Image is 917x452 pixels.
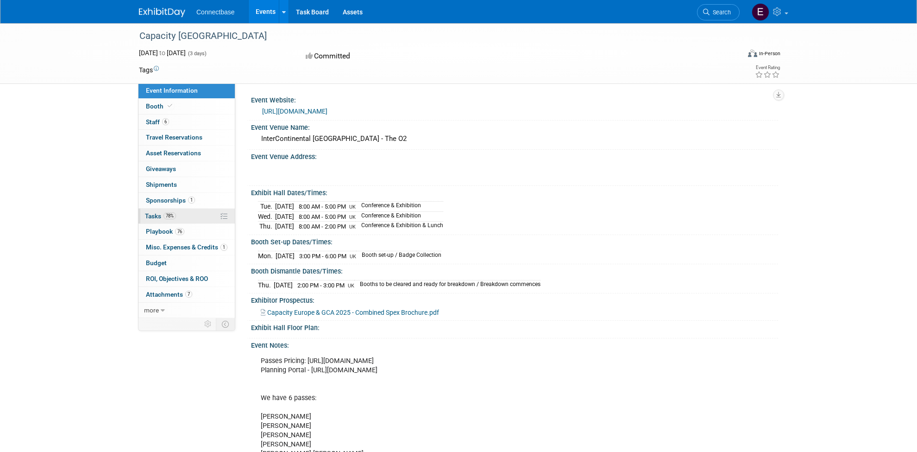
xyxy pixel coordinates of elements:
div: Event Website: [251,93,778,105]
a: Staff6 [138,115,235,130]
a: Booth [138,99,235,114]
div: Event Venue Address: [251,150,778,161]
a: ROI, Objectives & ROO [138,271,235,286]
div: Exhibitor Prospectus: [251,293,778,305]
a: [URL][DOMAIN_NAME] [262,108,327,115]
span: Tasks [145,212,176,220]
span: ROI, Objectives & ROO [146,275,208,282]
a: Shipments [138,177,235,192]
span: Giveaways [146,165,176,172]
span: [DATE] [DATE] [139,49,186,57]
td: Personalize Event Tab Strip [200,318,216,330]
div: Event Rating [755,65,780,70]
td: Conference & Exhibition [356,202,443,212]
img: Edison Smith-Stubbs [752,3,769,21]
span: Playbook [146,228,184,235]
span: Capacity Europe & GCA 2025 - Combined Spex Brochure.pdf [267,309,439,316]
span: Staff [146,118,169,126]
i: Booth reservation complete [168,103,172,108]
span: Event Information [146,87,198,94]
span: Shipments [146,181,177,188]
td: Thu. [258,222,275,231]
span: UK [348,283,354,289]
img: Format-Inperson.png [748,50,757,57]
td: Wed. [258,211,275,222]
td: [DATE] [275,211,294,222]
span: 2:00 PM - 3:00 PM [297,282,345,289]
span: UK [350,254,356,260]
td: Booth set-up / Badge Collection [356,251,441,261]
div: Exhibit Hall Floor Plan: [251,321,778,332]
a: Event Information [138,83,235,98]
span: 3:00 PM - 6:00 PM [299,253,346,260]
div: Committed [303,48,508,64]
a: Budget [138,255,235,271]
td: [DATE] [276,251,295,261]
div: In-Person [759,50,780,57]
div: InterContinental [GEOGRAPHIC_DATA] - The O2 [258,132,771,146]
a: Capacity Europe & GCA 2025 - Combined Spex Brochure.pdf [261,309,439,316]
a: Travel Reservations [138,130,235,145]
span: 76 [175,228,184,235]
div: Event Notes: [251,338,778,350]
span: to [158,49,167,57]
span: Sponsorships [146,197,195,204]
a: more [138,303,235,318]
span: Attachments [146,291,192,298]
td: [DATE] [275,202,294,212]
td: Toggle Event Tabs [216,318,235,330]
span: 78% [163,212,176,219]
span: 6 [162,118,169,125]
span: UK [349,214,356,220]
span: UK [349,224,356,230]
td: Tags [139,65,159,75]
td: Conference & Exhibition [356,211,443,222]
span: Asset Reservations [146,149,201,157]
td: [DATE] [275,222,294,231]
span: 8:00 AM - 5:00 PM [299,203,346,210]
a: Search [697,4,740,20]
img: ExhibitDay [139,8,185,17]
td: Mon. [258,251,276,261]
span: Budget [146,259,167,267]
td: Booths to be cleared and ready for breakdown / Breakdown commences [354,280,540,290]
div: Exhibit Hall Dates/Times: [251,186,778,197]
div: Event Format [685,48,780,62]
span: Booth [146,102,174,110]
span: Connectbase [196,8,235,16]
a: Playbook76 [138,224,235,239]
span: UK [349,204,356,210]
span: Misc. Expenses & Credits [146,243,227,251]
td: Conference & Exhibition & Lunch [356,222,443,231]
a: Attachments7 [138,287,235,302]
div: Booth Set-up Dates/Times: [251,235,778,247]
a: Sponsorships1 [138,193,235,208]
span: 7 [185,291,192,298]
a: Misc. Expenses & Credits1 [138,240,235,255]
a: Giveaways [138,161,235,177]
td: Tue. [258,202,275,212]
td: Thu. [258,280,274,290]
span: 1 [188,197,195,204]
td: [DATE] [274,280,293,290]
span: Search [710,9,731,16]
span: 8:00 AM - 5:00 PM [299,213,346,220]
span: 8:00 AM - 2:00 PM [299,223,346,230]
div: Capacity [GEOGRAPHIC_DATA] [136,28,726,45]
span: more [144,306,159,314]
span: Travel Reservations [146,134,202,141]
div: Event Venue Name: [251,121,778,132]
a: Tasks78% [138,209,235,224]
span: 1 [220,244,227,251]
div: Booth Dismantle Dates/Times: [251,264,778,276]
a: Asset Reservations [138,146,235,161]
span: (3 days) [187,51,207,57]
